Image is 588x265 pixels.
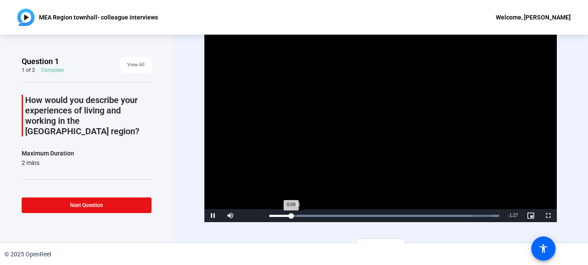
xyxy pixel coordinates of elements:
div: 1 of 2 [22,67,35,74]
div: 2 mins [22,158,74,167]
button: Next Question [22,197,152,213]
button: View All [120,57,152,73]
span: Next Question [70,202,103,208]
button: Fullscreen [540,209,557,222]
span: Retake video [363,238,397,255]
p: How would you describe your experiences of living and working in the [GEOGRAPHIC_DATA] region? [25,95,152,136]
div: © 2025 OpenReel [4,250,51,259]
button: Retake video [356,239,404,254]
div: Complete [41,67,64,74]
span: 1:27 [510,213,518,218]
span: - [508,213,509,218]
p: MEA Region townhall- colleague interviews [39,12,158,23]
span: View All [127,58,145,71]
button: Pause [204,209,222,222]
img: OpenReel logo [17,9,35,26]
div: Progress Bar [269,215,499,217]
button: Picture-in-Picture [522,209,540,222]
div: Video Player [204,24,557,222]
button: Mute [222,209,239,222]
span: Question 1 [22,56,59,67]
mat-icon: accessibility [538,243,549,254]
div: Maximum Duration [22,148,74,158]
div: Welcome, [PERSON_NAME] [496,12,571,23]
